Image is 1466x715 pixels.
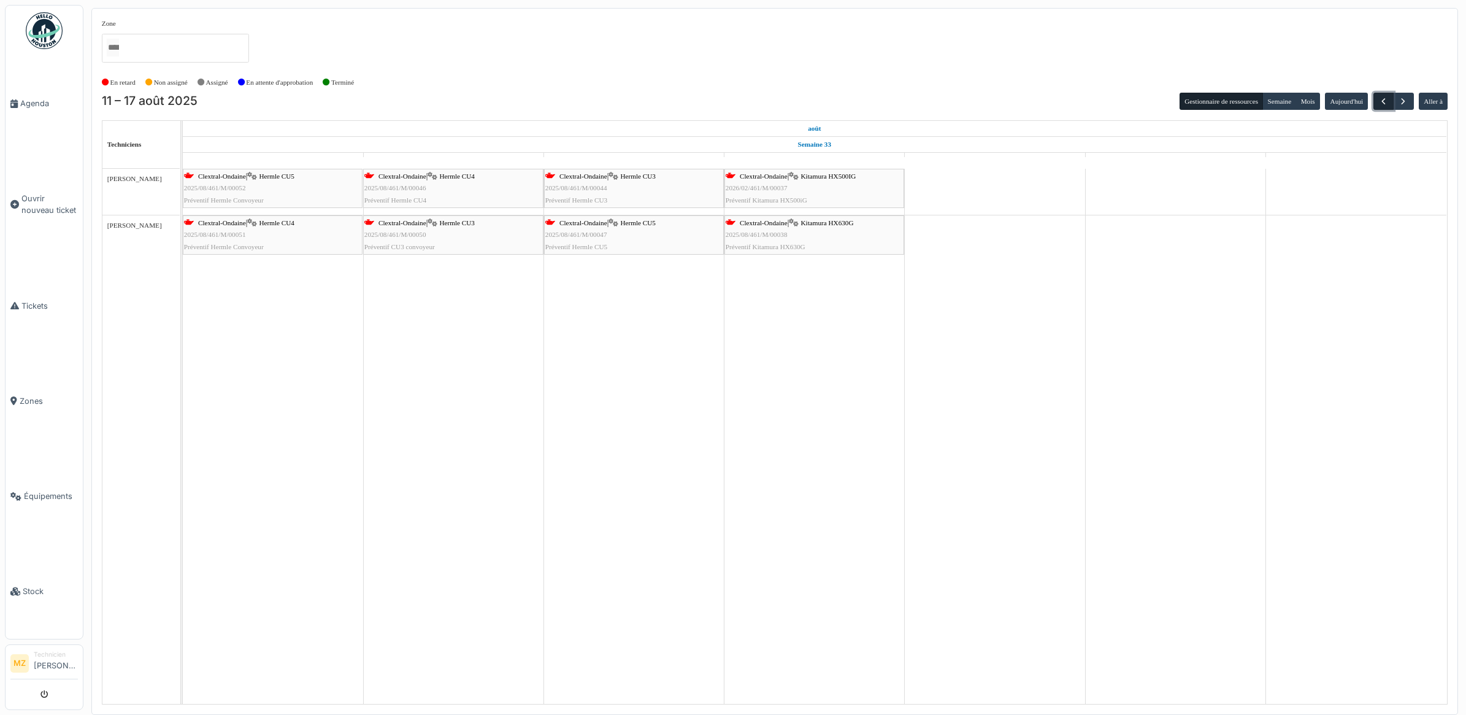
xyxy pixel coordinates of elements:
[364,231,426,238] span: 2025/08/461/M/00050
[439,153,468,168] a: 12 août 2025
[545,171,723,206] div: |
[198,219,246,226] span: Clextral-Ondaine
[378,219,426,226] span: Clextral-Ondaine
[6,544,83,639] a: Stock
[107,39,119,56] input: Tous
[6,56,83,151] a: Agenda
[21,300,78,312] span: Tickets
[559,172,607,180] span: Clextral-Ondaine
[10,650,78,679] a: MZ Technicien[PERSON_NAME]
[184,184,246,191] span: 2025/08/461/M/00052
[1393,93,1413,110] button: Suivant
[184,243,264,250] span: Préventif Hermle Convoyeur
[1373,93,1394,110] button: Précédent
[184,171,361,206] div: |
[545,217,723,253] div: |
[545,196,607,204] span: Préventif Hermle CU3
[6,449,83,544] a: Équipements
[6,151,83,258] a: Ouvrir nouveau ticket
[740,172,788,180] span: Clextral-Ondaine
[260,153,286,168] a: 11 août 2025
[1295,93,1320,110] button: Mois
[805,121,824,136] a: 11 août 2025
[110,77,136,88] label: En retard
[740,219,788,226] span: Clextral-Ondaine
[23,586,78,597] span: Stock
[184,217,361,253] div: |
[620,153,648,168] a: 13 août 2025
[726,184,788,191] span: 2026/02/461/M/00037
[107,175,162,182] span: [PERSON_NAME]
[439,172,474,180] span: Hermle CU4
[184,196,264,204] span: Préventif Hermle Convoyeur
[1325,93,1368,110] button: Aujourd'hui
[34,650,78,659] div: Technicien
[364,217,542,253] div: |
[802,153,827,168] a: 14 août 2025
[726,217,903,253] div: |
[1161,153,1189,168] a: 16 août 2025
[378,172,426,180] span: Clextral-Ondaine
[10,654,29,673] li: MZ
[364,171,542,206] div: |
[800,219,853,226] span: Kitamura HX630G
[620,219,655,226] span: Hermle CU5
[154,77,188,88] label: Non assigné
[364,184,426,191] span: 2025/08/461/M/00046
[102,94,198,109] h2: 11 – 17 août 2025
[726,243,805,250] span: Préventif Kitamura HX630G
[726,171,903,206] div: |
[20,395,78,407] span: Zones
[545,184,607,191] span: 2025/08/461/M/00044
[545,243,607,250] span: Préventif Hermle CU5
[21,193,78,216] span: Ouvrir nouveau ticket
[800,172,856,180] span: Kitamura HX500IG
[726,196,807,204] span: Préventif Kitamura HX500iG
[26,12,63,49] img: Badge_color-CXgf-gQk.svg
[559,219,607,226] span: Clextral-Ondaine
[545,231,607,238] span: 2025/08/461/M/00047
[107,141,142,148] span: Techniciens
[1180,93,1263,110] button: Gestionnaire de ressources
[364,196,426,204] span: Préventif Hermle CU4
[726,231,788,238] span: 2025/08/461/M/00038
[1342,153,1370,168] a: 17 août 2025
[331,77,354,88] label: Terminé
[246,77,313,88] label: En attente d'approbation
[107,222,162,229] span: [PERSON_NAME]
[6,354,83,449] a: Zones
[259,172,294,180] span: Hermle CU5
[206,77,228,88] label: Assigné
[24,490,78,502] span: Équipements
[198,172,246,180] span: Clextral-Ondaine
[620,172,655,180] span: Hermle CU3
[439,219,474,226] span: Hermle CU3
[184,231,246,238] span: 2025/08/461/M/00051
[102,18,116,29] label: Zone
[981,153,1008,168] a: 15 août 2025
[364,243,435,250] span: Préventif CU3 convoyeur
[795,137,834,152] a: Semaine 33
[1419,93,1448,110] button: Aller à
[1262,93,1296,110] button: Semaine
[259,219,294,226] span: Hermle CU4
[6,258,83,354] a: Tickets
[34,650,78,676] li: [PERSON_NAME]
[20,98,78,109] span: Agenda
